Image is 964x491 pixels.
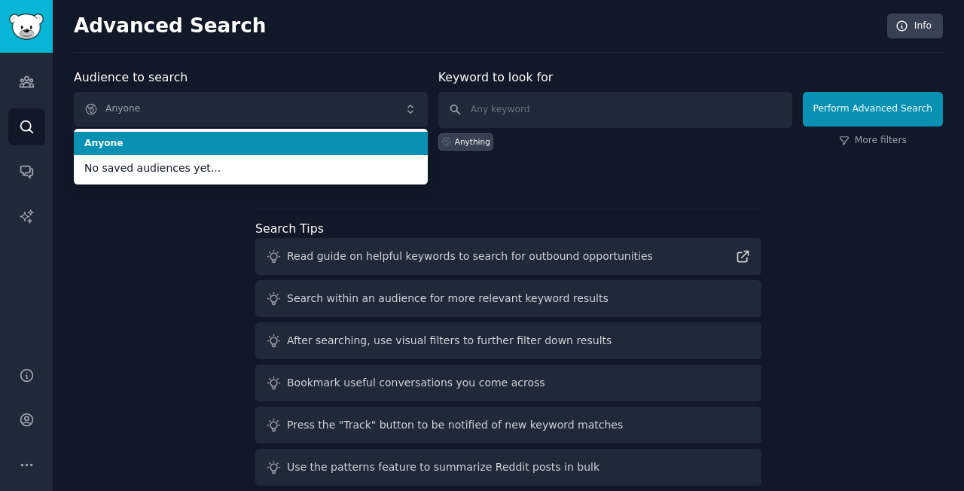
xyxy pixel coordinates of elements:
label: Search Tips [255,221,324,236]
div: Read guide on helpful keywords to search for outbound opportunities [287,249,653,264]
h2: Advanced Search [74,14,879,38]
button: Perform Advanced Search [803,92,943,127]
button: Anyone [74,92,428,127]
span: No saved audiences yet... [84,160,417,176]
img: GummySearch logo [9,14,44,40]
div: Search within an audience for more relevant keyword results [287,291,609,306]
a: Info [887,14,943,39]
a: More filters [839,134,907,148]
div: Bookmark useful conversations you come across [287,375,545,391]
div: Use the patterns feature to summarize Reddit posts in bulk [287,459,599,475]
label: Audience to search [74,70,188,84]
div: Press the "Track" button to be notified of new keyword matches [287,417,623,433]
ul: Anyone [74,129,428,185]
div: Anything [455,136,490,147]
label: Keyword to look for [438,70,554,84]
div: After searching, use visual filters to further filter down results [287,333,612,349]
span: Anyone [84,137,417,151]
input: Any keyword [438,92,792,128]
